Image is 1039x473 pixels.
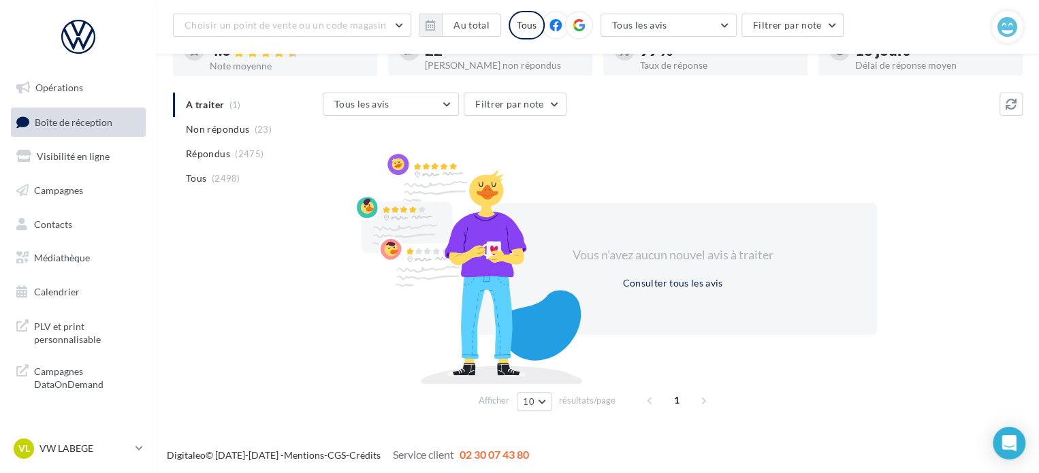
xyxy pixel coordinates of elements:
span: résultats/page [559,394,616,407]
span: VL [18,442,30,455]
div: Taux de réponse [640,61,797,70]
div: 99 % [640,43,797,58]
span: © [DATE]-[DATE] - - - [167,449,529,461]
a: Visibilité en ligne [8,142,148,171]
span: Médiathèque [34,252,90,263]
span: Répondus [186,147,230,161]
button: Au total [419,14,501,37]
button: Filtrer par note [464,93,566,116]
a: VL VW LABEGE [11,436,146,461]
a: Mentions [284,449,324,461]
div: Note moyenne [210,61,366,71]
div: Délai de réponse moyen [855,61,1012,70]
div: Tous [509,11,545,39]
span: PLV et print personnalisable [34,317,140,346]
span: Opérations [35,82,83,93]
button: Consulter tous les avis [617,275,728,291]
div: Vous n'avez aucun nouvel avis à traiter [556,246,790,264]
span: Boîte de réception [35,116,112,127]
span: 1 [666,389,688,411]
button: Au total [442,14,501,37]
span: (23) [255,124,272,135]
div: 18 jours [855,43,1012,58]
a: Calendrier [8,278,148,306]
span: Visibilité en ligne [37,150,110,162]
span: Non répondus [186,123,249,136]
a: Campagnes [8,176,148,205]
a: Opérations [8,74,148,102]
span: Campagnes DataOnDemand [34,362,140,391]
div: 4.6 [210,43,366,59]
span: 10 [523,396,534,407]
span: Tous les avis [334,98,389,110]
p: VW LABEGE [39,442,130,455]
button: Choisir un point de vente ou un code magasin [173,14,411,37]
div: 22 [425,43,581,58]
span: Campagnes [34,184,83,196]
span: Tous les avis [612,19,667,31]
a: Contacts [8,210,148,239]
a: Campagnes DataOnDemand [8,357,148,397]
a: Crédits [349,449,381,461]
button: Tous les avis [601,14,737,37]
a: Boîte de réception [8,108,148,137]
span: Calendrier [34,286,80,297]
span: 02 30 07 43 80 [460,448,529,461]
button: 10 [517,392,552,411]
button: Tous les avis [323,93,459,116]
button: Filtrer par note [741,14,844,37]
a: Médiathèque [8,244,148,272]
a: PLV et print personnalisable [8,312,148,352]
div: [PERSON_NAME] non répondus [425,61,581,70]
div: Open Intercom Messenger [993,427,1025,459]
a: Digitaleo [167,449,206,461]
span: Afficher [479,394,509,407]
span: (2498) [212,173,240,184]
span: Contacts [34,218,72,229]
span: (2475) [235,148,263,159]
span: Tous [186,172,206,185]
a: CGS [327,449,346,461]
span: Service client [393,448,454,461]
span: Choisir un point de vente ou un code magasin [185,19,386,31]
